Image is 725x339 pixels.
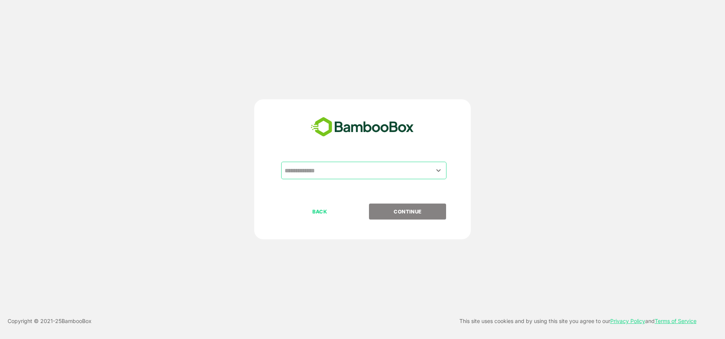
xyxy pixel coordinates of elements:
p: CONTINUE [370,207,446,216]
button: BACK [281,204,358,220]
a: Terms of Service [655,318,697,324]
button: Open [434,165,444,175]
p: Copyright © 2021- 25 BambooBox [8,317,92,326]
a: Privacy Policy [610,318,645,324]
p: This site uses cookies and by using this site you agree to our and [459,317,697,326]
p: BACK [282,207,358,216]
img: bamboobox [307,115,418,140]
button: CONTINUE [369,204,446,220]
